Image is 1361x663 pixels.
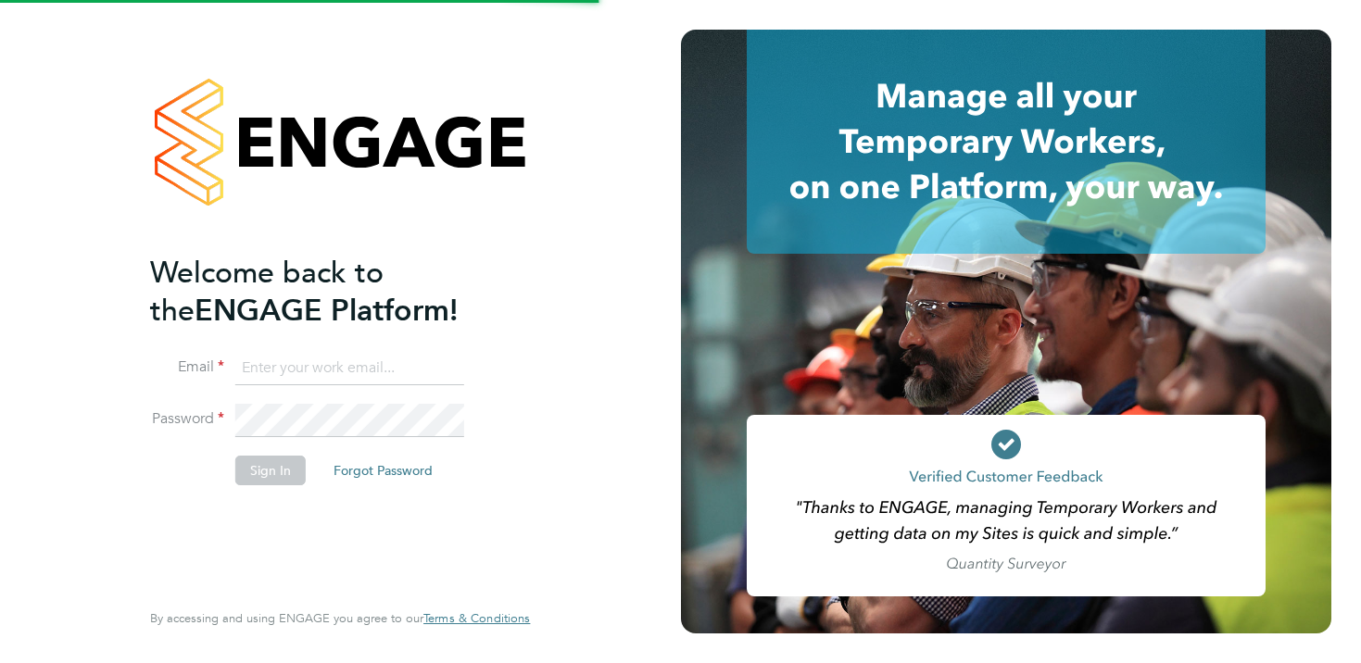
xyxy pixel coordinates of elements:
[150,255,384,329] span: Welcome back to the
[235,352,464,385] input: Enter your work email...
[150,254,511,330] h2: ENGAGE Platform!
[150,409,224,429] label: Password
[319,456,447,485] button: Forgot Password
[235,456,306,485] button: Sign In
[423,611,530,626] a: Terms & Conditions
[423,610,530,626] span: Terms & Conditions
[150,357,224,377] label: Email
[150,610,530,626] span: By accessing and using ENGAGE you agree to our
